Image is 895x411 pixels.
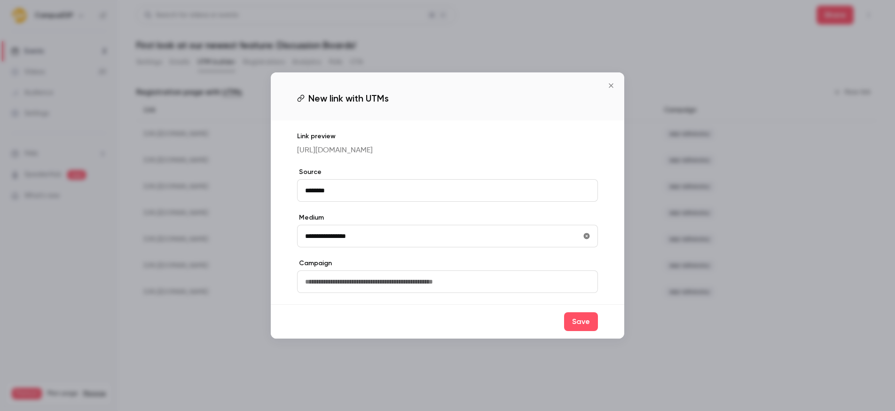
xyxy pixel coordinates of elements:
[297,132,598,141] p: Link preview
[297,145,598,156] p: [URL][DOMAIN_NAME]
[579,229,594,244] button: utmMedium
[602,76,620,95] button: Close
[297,259,598,268] label: Campaign
[297,213,598,222] label: Medium
[297,167,598,177] label: Source
[308,91,389,105] span: New link with UTMs
[564,312,598,331] button: Save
